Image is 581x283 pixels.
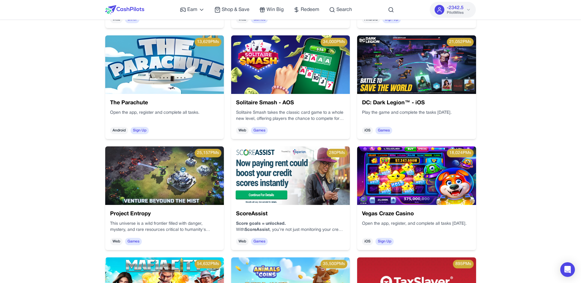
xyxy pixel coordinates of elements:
a: Shop & Save [214,6,249,13]
span: Win Big [267,6,284,13]
span: Games [125,238,142,245]
span: Web [110,238,123,245]
span: Sign Up [375,238,394,245]
span: Android [110,127,128,134]
span: Games [251,127,268,134]
span: Redeem [301,6,319,13]
span: Shop & Save [222,6,249,13]
img: 1e684bf2-8f9d-4108-9317-d9ed0cf0d127.webp [105,146,224,205]
div: 34,000 PMs [321,38,347,46]
button: -2342.5PilotMiles [430,2,476,18]
div: 54,632 PMs [195,260,221,268]
div: 280 PMs [327,149,347,157]
img: CashPilots Logo [105,5,144,14]
div: 35,500 PMs [321,260,347,268]
span: -2342.5 [447,4,464,12]
div: 25,157 PMs [195,149,221,157]
div: 21,052 PMs [447,38,474,46]
img: 2c778e42-8f0c-43bb-8c31-87b697b9281c.jpg [105,35,224,94]
img: 46f16f9f-42a8-4fbf-9f31-f5c2e37e896b.webp [357,146,476,205]
h3: DC: Dark Legion™ - iOS [362,99,471,107]
span: iOS [362,127,373,134]
img: 414aa5d1-4f6b-495c-9236-e0eac1aeedf4.jpg [357,35,476,94]
span: Earn [187,6,197,13]
a: Redeem [293,6,319,13]
strong: ScoreAssist [245,228,270,232]
span: iOS [362,238,373,245]
a: Earn [180,6,205,13]
h3: ScoreAssist [236,210,345,218]
img: 2e47db4f-e403-470f-a838-ac5ce1338825.png [231,146,350,205]
div: 13,629 PMs [195,38,221,46]
p: Solitaire Smash takes the classic card game to a whole new level, offering players the chance to ... [236,110,345,122]
a: Search [329,6,352,13]
a: Win Big [259,6,284,13]
span: Games [251,238,268,245]
span: Web [236,238,249,245]
span: Sign Up [131,127,149,134]
p: This universe is a wild frontier filled with danger, mystery, and rare resources critical to huma... [110,221,219,233]
p: Open the app, register, and complete all tasks [DATE]. [362,221,471,227]
div: 895 PMs [453,260,474,268]
p: Open the app, register and complete all tasks. [110,110,219,116]
p: Play the game and complete the tasks [DATE]. [362,110,471,116]
span: Games [375,127,392,134]
h3: The Parachute [110,99,219,107]
span: Search [336,6,352,13]
span: PilotMiles [447,10,464,15]
div: Win real money in exciting multiplayer [DOMAIN_NAME] in a secure, fair, and ad-free gaming enviro... [236,110,345,122]
strong: Score goals = unlocked. [236,222,286,226]
h3: Solitaire Smash - AOS [236,99,345,107]
div: 18,024 PMs [447,149,474,157]
img: pthLujYMgo6d.png [231,35,350,94]
span: Web [236,127,249,134]
h3: Vegas Craze Casino [362,210,471,218]
div: Open Intercom Messenger [560,262,575,277]
h3: Project Entropy [110,210,219,218]
p: With , you’re not just monitoring your credit, you’re . Get credit for the bills you’re already p... [236,227,345,233]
